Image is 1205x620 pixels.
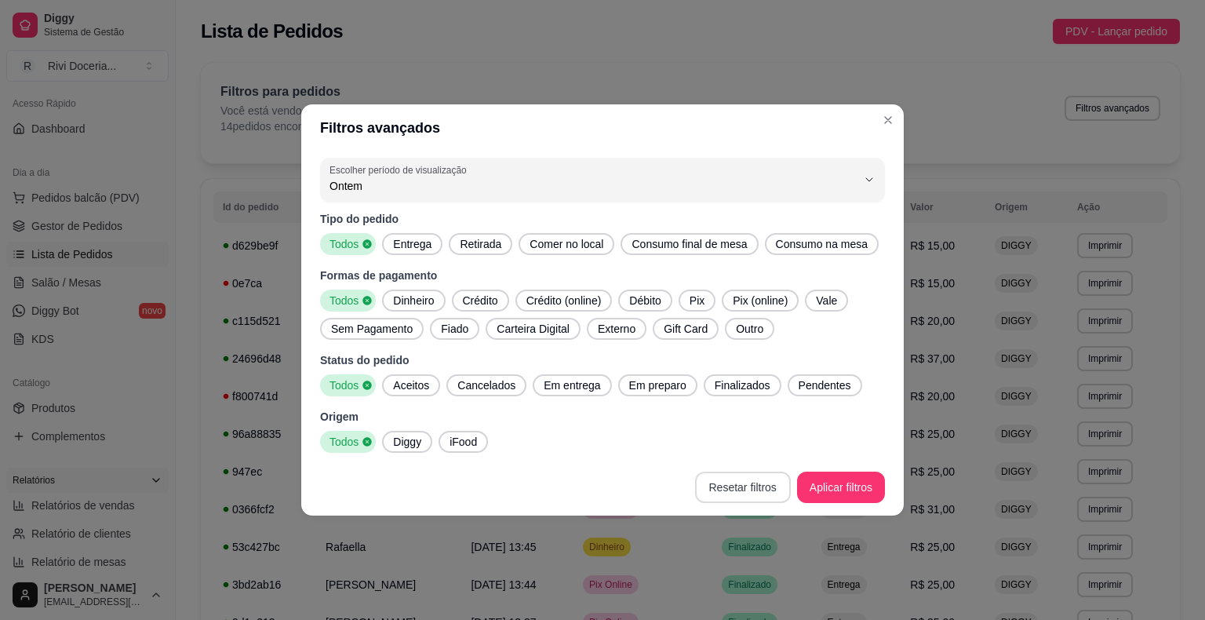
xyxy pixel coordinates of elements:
[382,290,445,312] button: Dinheiro
[623,293,667,308] span: Débito
[382,374,440,396] button: Aceitos
[523,236,610,252] span: Comer no local
[792,377,857,393] span: Pendentes
[618,290,672,312] button: Débito
[457,293,504,308] span: Crédito
[653,318,719,340] button: Gift Card
[323,434,362,450] span: Todos
[587,318,646,340] button: Externo
[679,290,715,312] button: Pix
[320,352,885,368] p: Status do pedido
[695,472,791,503] button: Resetar filtros
[387,236,438,252] span: Entrega
[382,431,432,453] button: Diggy
[592,321,642,337] span: Externo
[320,374,376,396] button: Todos
[387,377,435,393] span: Aceitos
[657,321,714,337] span: Gift Card
[320,158,885,202] button: Escolher período de visualizaçãoOntem
[797,472,885,503] button: Aplicar filtros
[430,318,479,340] button: Fiado
[520,293,608,308] span: Crédito (online)
[683,293,711,308] span: Pix
[722,290,799,312] button: Pix (online)
[625,236,753,252] span: Consumo final de mesa
[765,233,879,255] button: Consumo na mesa
[449,233,512,255] button: Retirada
[533,374,611,396] button: Em entrega
[320,431,376,453] button: Todos
[320,211,885,227] p: Tipo do pedido
[486,318,581,340] button: Carteira Digital
[451,377,522,393] span: Cancelados
[320,233,376,255] button: Todos
[443,434,483,450] span: iFood
[325,321,419,337] span: Sem Pagamento
[320,290,376,312] button: Todos
[725,318,774,340] button: Outro
[537,377,606,393] span: Em entrega
[621,233,758,255] button: Consumo final de mesa
[788,374,862,396] button: Pendentes
[810,293,843,308] span: Vale
[805,290,848,312] button: Vale
[726,293,794,308] span: Pix (online)
[490,321,576,337] span: Carteira Digital
[876,108,901,133] button: Close
[323,236,362,252] span: Todos
[618,374,697,396] button: Em preparo
[519,233,614,255] button: Comer no local
[452,290,509,312] button: Crédito
[435,321,475,337] span: Fiado
[387,293,440,308] span: Dinheiro
[329,163,471,177] label: Escolher período de visualização
[329,178,857,194] span: Ontem
[623,377,693,393] span: Em preparo
[439,431,488,453] button: iFood
[323,293,362,308] span: Todos
[730,321,770,337] span: Outro
[446,374,526,396] button: Cancelados
[770,236,875,252] span: Consumo na mesa
[320,318,424,340] button: Sem Pagamento
[708,377,777,393] span: Finalizados
[323,377,362,393] span: Todos
[382,233,442,255] button: Entrega
[320,268,885,283] p: Formas de pagamento
[301,104,904,151] header: Filtros avançados
[320,409,885,425] p: Origem
[453,236,508,252] span: Retirada
[515,290,613,312] button: Crédito (online)
[387,434,428,450] span: Diggy
[704,374,781,396] button: Finalizados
